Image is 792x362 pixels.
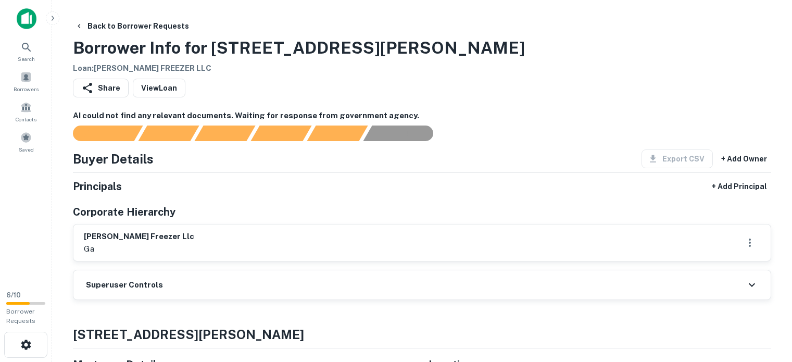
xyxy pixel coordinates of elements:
[73,204,175,220] h5: Corporate Hierarchy
[250,126,311,141] div: Principals found, AI now looking for contact information...
[708,177,771,196] button: + Add Principal
[73,35,525,60] h3: Borrower Info for [STREET_ADDRESS][PERSON_NAME]
[3,37,49,65] a: Search
[86,279,163,291] h6: Superuser Controls
[73,79,129,97] button: Share
[3,128,49,156] a: Saved
[71,17,193,35] button: Back to Borrower Requests
[133,79,185,97] a: ViewLoan
[60,126,139,141] div: Sending borrower request to AI...
[73,325,771,344] h4: [STREET_ADDRESS][PERSON_NAME]
[19,145,34,154] span: Saved
[84,243,194,255] p: ga
[3,97,49,126] a: Contacts
[18,55,35,63] span: Search
[73,179,122,194] h5: Principals
[6,308,35,324] span: Borrower Requests
[14,85,39,93] span: Borrowers
[16,115,36,123] span: Contacts
[84,231,194,243] h6: [PERSON_NAME] freezer llc
[73,149,154,168] h4: Buyer Details
[740,279,792,329] iframe: Chat Widget
[138,126,199,141] div: Your request is received and processing...
[73,63,525,74] h6: Loan : [PERSON_NAME] FREEZER LLC
[17,8,36,29] img: capitalize-icon.png
[73,110,771,122] h6: AI could not find any relevant documents. Waiting for response from government agency.
[194,126,255,141] div: Documents found, AI parsing details...
[307,126,368,141] div: Principals found, still searching for contact information. This may take time...
[3,67,49,95] a: Borrowers
[6,291,21,299] span: 6 / 10
[717,149,771,168] button: + Add Owner
[363,126,446,141] div: AI fulfillment process complete.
